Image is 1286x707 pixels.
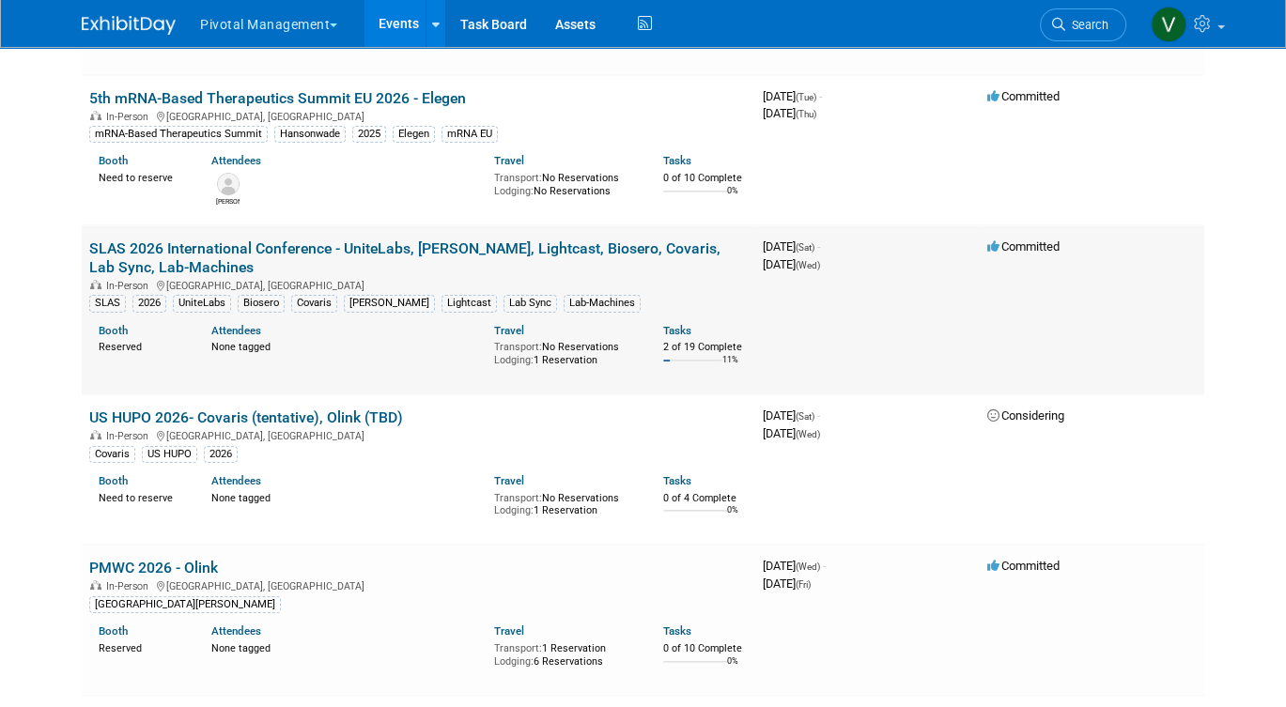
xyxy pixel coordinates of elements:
[763,239,820,254] span: [DATE]
[796,429,820,439] span: (Wed)
[344,295,435,312] div: [PERSON_NAME]
[99,488,183,505] div: Need to reserve
[504,295,557,312] div: Lab Sync
[763,106,816,120] span: [DATE]
[796,242,814,253] span: (Sat)
[90,580,101,590] img: In-Person Event
[142,446,197,463] div: US HUPO
[99,624,128,638] a: Booth
[211,474,261,487] a: Attendees
[442,126,498,143] div: mRNA EU
[211,624,261,638] a: Attendees
[89,408,403,426] a: US HUPO 2026- Covaris (tentative), Olink (TBD)
[796,109,816,119] span: (Thu)
[663,154,691,167] a: Tasks
[494,154,524,167] a: Travel
[204,446,238,463] div: 2026
[727,186,738,211] td: 0%
[987,559,1060,573] span: Committed
[663,341,748,354] div: 2 of 19 Complete
[763,89,822,103] span: [DATE]
[819,89,822,103] span: -
[99,474,128,487] a: Booth
[99,154,128,167] a: Booth
[89,427,748,442] div: [GEOGRAPHIC_DATA], [GEOGRAPHIC_DATA]
[727,656,738,682] td: 0%
[796,92,816,102] span: (Tue)
[90,430,101,439] img: In-Person Event
[106,430,154,442] span: In-Person
[494,337,635,366] div: No Reservations 1 Reservation
[99,337,183,354] div: Reserved
[763,559,826,573] span: [DATE]
[763,257,820,271] span: [DATE]
[494,624,524,638] a: Travel
[817,408,820,423] span: -
[494,185,534,197] span: Lodging:
[216,195,240,207] div: Ross Kettleborough
[722,36,738,61] td: 25%
[132,295,166,312] div: 2026
[89,239,720,276] a: SLAS 2026 International Conference - UniteLabs, [PERSON_NAME], Lightcast, Biosero, Covaris, Lab S...
[1040,8,1126,41] a: Search
[494,504,534,516] span: Lodging:
[89,89,466,107] a: 5th mRNA-Based Therapeutics Summit EU 2026 - Elegen
[494,638,635,668] div: 1 Reservation 6 Reservations
[564,295,641,312] div: Lab-Machines
[663,172,748,185] div: 0 of 10 Complete
[217,173,240,195] img: Ross Kettleborough
[663,324,691,337] a: Tasks
[90,111,101,120] img: In-Person Event
[763,408,820,423] span: [DATE]
[89,559,218,576] a: PMWC 2026 - Olink
[90,280,101,289] img: In-Person Event
[99,168,183,185] div: Need to reserve
[211,337,479,354] div: None tagged
[1065,18,1108,32] span: Search
[494,488,635,517] div: No Reservations 1 Reservation
[763,426,820,440] span: [DATE]
[494,492,542,504] span: Transport:
[663,492,748,505] div: 0 of 4 Complete
[663,474,691,487] a: Tasks
[1151,7,1186,42] img: Valerie Weld
[494,474,524,487] a: Travel
[99,638,183,655] div: Reserved
[352,126,386,143] div: 2025
[393,126,435,143] div: Elegen
[291,295,337,312] div: Covaris
[987,408,1064,423] span: Considering
[494,324,524,337] a: Travel
[796,561,820,572] span: (Wed)
[987,89,1060,103] span: Committed
[663,624,691,638] a: Tasks
[211,638,479,655] div: None tagged
[763,576,811,591] span: [DATE]
[106,111,154,123] span: In-Person
[89,277,748,292] div: [GEOGRAPHIC_DATA], [GEOGRAPHIC_DATA]
[817,239,820,254] span: -
[796,411,814,422] span: (Sat)
[89,126,268,143] div: mRNA-Based Therapeutics Summit
[796,579,811,590] span: (Fri)
[211,154,261,167] a: Attendees
[89,577,748,592] div: [GEOGRAPHIC_DATA], [GEOGRAPHIC_DATA]
[211,324,261,337] a: Attendees
[663,642,748,655] div: 0 of 10 Complete
[106,280,154,292] span: In-Person
[796,260,820,270] span: (Wed)
[442,295,497,312] div: Lightcast
[89,295,126,312] div: SLAS
[173,295,231,312] div: UniteLabs
[494,172,542,184] span: Transport:
[274,126,346,143] div: Hansonwade
[987,239,1060,254] span: Committed
[89,108,748,123] div: [GEOGRAPHIC_DATA], [GEOGRAPHIC_DATA]
[106,580,154,592] span: In-Person
[823,559,826,573] span: -
[238,295,285,312] div: Biosero
[494,341,542,353] span: Transport:
[99,324,128,337] a: Booth
[727,505,738,530] td: 0%
[494,168,635,197] div: No Reservations No Reservations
